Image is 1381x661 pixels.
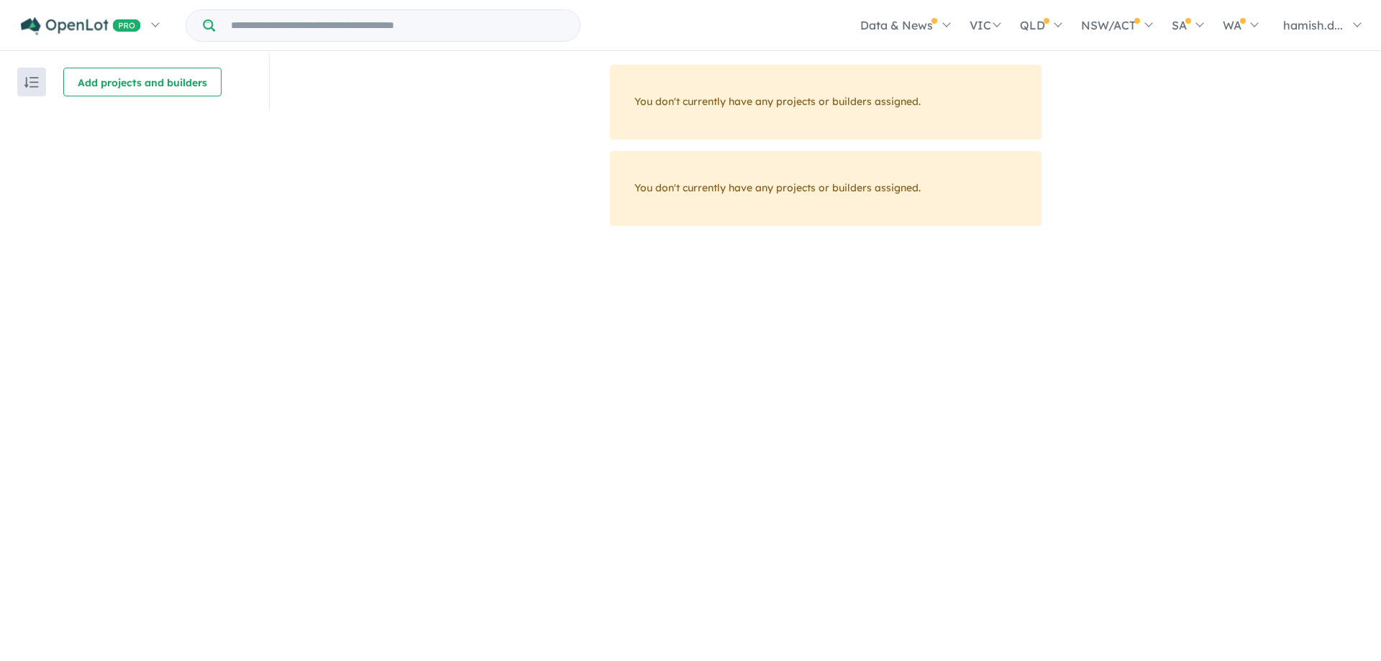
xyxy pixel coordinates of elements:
input: Try estate name, suburb, builder or developer [218,10,577,41]
div: You don't currently have any projects or builders assigned. [610,65,1042,140]
button: Add projects and builders [63,68,222,96]
div: You don't currently have any projects or builders assigned. [610,151,1042,226]
img: Openlot PRO Logo White [21,17,141,35]
img: sort.svg [24,77,39,88]
span: hamish.d... [1283,18,1343,32]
